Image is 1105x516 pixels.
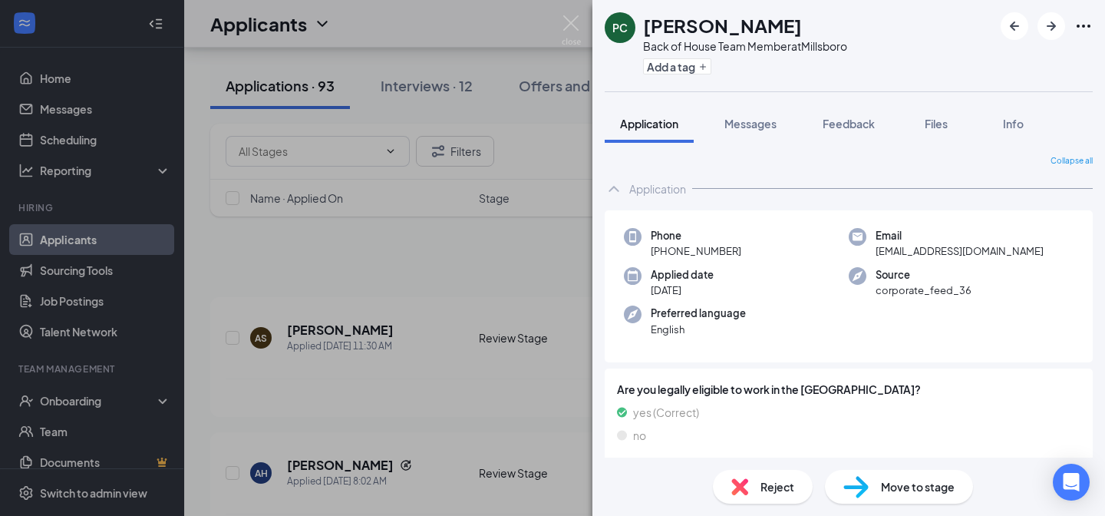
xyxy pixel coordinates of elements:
[651,267,714,283] span: Applied date
[643,38,847,54] div: Back of House Team Member at Millsboro
[1051,155,1093,167] span: Collapse all
[698,62,708,71] svg: Plus
[1042,17,1060,35] svg: ArrowRight
[925,117,948,131] span: Files
[633,427,646,444] span: no
[823,117,875,131] span: Feedback
[605,180,623,198] svg: ChevronUp
[876,243,1044,259] span: [EMAIL_ADDRESS][DOMAIN_NAME]
[876,283,971,298] span: corporate_feed_36
[1037,12,1065,40] button: ArrowRight
[1003,117,1024,131] span: Info
[651,322,746,337] span: English
[643,12,802,38] h1: [PERSON_NAME]
[643,58,711,74] button: PlusAdd a tag
[651,243,741,259] span: [PHONE_NUMBER]
[876,267,971,283] span: Source
[617,381,1080,398] span: Are you legally eligible to work in the [GEOGRAPHIC_DATA]?
[612,20,628,35] div: PC
[876,228,1044,243] span: Email
[629,181,686,197] div: Application
[651,228,741,243] span: Phone
[633,404,699,421] span: yes (Correct)
[1001,12,1028,40] button: ArrowLeftNew
[620,117,678,131] span: Application
[760,478,794,495] span: Reject
[1074,17,1093,35] svg: Ellipses
[724,117,777,131] span: Messages
[881,478,955,495] span: Move to stage
[651,306,746,321] span: Preferred language
[1053,464,1090,501] div: Open Intercom Messenger
[1005,17,1024,35] svg: ArrowLeftNew
[651,283,714,298] span: [DATE]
